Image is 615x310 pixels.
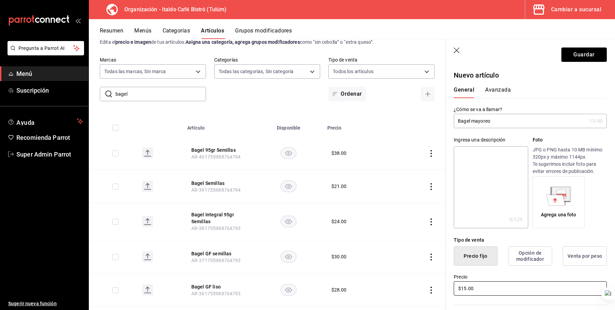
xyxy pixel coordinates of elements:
button: Guardar [561,48,607,62]
label: Categorías [214,57,320,62]
div: Agrega una foto [541,211,576,218]
p: JPG o PNG hasta 10 MB mínimo 320px y máximo 1144px. Te sugerimos incluir foto para evitar errores... [533,146,607,175]
div: Ingresa una descripción [454,136,528,144]
button: edit-product-location [191,147,246,153]
div: Cambiar a sucursal [551,5,601,14]
span: AR-361755988764793 [191,291,241,296]
div: Tipo de venta [454,237,607,244]
button: actions [428,218,435,225]
span: AR-381755988764793 [191,226,241,231]
button: edit-product-location [191,283,246,290]
input: $0.00 [454,281,607,296]
div: $ 24.00 [331,218,347,225]
button: Ordenar [328,87,366,101]
label: Tipo de venta [328,57,435,62]
span: Todas las categorías, Sin categoría [219,68,294,75]
button: availability-product [281,216,297,227]
span: Menú [16,69,83,78]
button: General [454,86,474,98]
span: AR-401755988764794 [191,154,241,160]
button: Pregunta a Parrot AI [8,41,84,55]
input: Buscar artículo [115,87,206,101]
span: AR-391755988764794 [191,187,241,193]
a: Pregunta a Parrot AI [5,50,84,57]
span: Sugerir nueva función [8,300,83,307]
button: availability-product [281,251,297,262]
button: availability-product [281,147,297,159]
button: Avanzada [485,86,511,98]
span: Suscripción [16,86,83,95]
button: actions [428,183,435,190]
span: Recomienda Parrot [16,133,83,142]
button: availability-product [281,284,297,296]
p: Nuevo artículo [454,70,607,80]
h3: Organización - Italdo Café Bistró (Tulúm) [119,5,227,14]
button: Precio fijo [454,246,497,266]
div: Agrega una foto [534,178,583,227]
button: open_drawer_menu [75,18,81,23]
label: Marcas [100,57,206,62]
label: Precio [454,274,607,279]
button: availability-product [281,180,297,192]
button: edit-product-location [191,250,246,257]
th: Artículo [183,115,254,137]
p: Foto [533,136,607,144]
button: Venta por peso [563,246,607,266]
button: Menús [134,27,151,39]
button: actions [428,150,435,157]
div: 0 /125 [509,216,523,223]
th: Precio [323,115,391,137]
button: Resumen [100,27,123,39]
strong: precio e imagen [115,39,151,45]
div: 13 /40 [589,118,603,124]
strong: Asigna una categoría, agrega grupos modificadores [186,39,300,45]
div: navigation tabs [454,86,599,98]
span: Todos los artículos [333,68,373,75]
th: Disponible [254,115,323,137]
button: actions [428,287,435,294]
span: AR-371755988764793 [191,258,241,263]
span: Todas las marcas, Sin marca [104,68,166,75]
div: $ 21.00 [331,183,347,190]
span: Super Admin Parrot [16,150,83,159]
button: Categorías [163,27,190,39]
div: navigation tabs [100,27,615,39]
button: Grupos modificadores [235,27,292,39]
button: Opción de modificador [508,246,552,266]
div: $ 28.00 [331,286,347,293]
button: Artículos [201,27,224,39]
div: $ 38.00 [331,150,347,157]
button: actions [428,254,435,260]
span: Ayuda [16,117,74,125]
div: Edita el de tus artículos. como “sin cebolla” o “extra queso”. [100,39,435,46]
div: $ 30.00 [331,253,347,260]
label: ¿Cómo se va a llamar? [454,107,607,112]
span: Pregunta a Parrot AI [18,45,73,52]
button: edit-product-location [191,180,246,187]
button: edit-product-location [191,211,246,225]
